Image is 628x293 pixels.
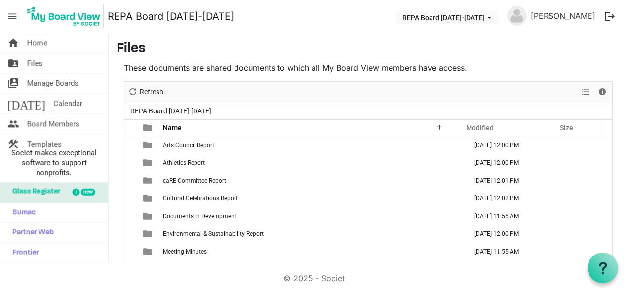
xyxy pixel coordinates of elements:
[160,260,464,278] td: President Report is template cell column header Name
[507,6,527,26] img: no-profile-picture.svg
[128,105,213,117] span: REPA Board [DATE]-[DATE]
[81,189,95,196] div: new
[4,148,104,178] span: Societ makes exceptional software to support nonprofits.
[163,159,205,166] span: Athletics Report
[558,189,612,207] td: is template cell column header Size
[7,94,45,113] span: [DATE]
[7,53,19,73] span: folder_shared
[163,142,214,148] span: Arts Council Report
[137,154,160,172] td: is template cell column header type
[163,213,236,220] span: Documents in Development
[579,86,591,98] button: View dropdownbutton
[27,73,78,93] span: Manage Boards
[163,124,182,132] span: Name
[163,248,207,255] span: Meeting Minutes
[137,172,160,189] td: is template cell column header type
[464,243,558,260] td: August 15, 2025 11:55 AM column header Modified
[577,82,594,103] div: View
[27,33,47,53] span: Home
[24,4,108,29] a: My Board View Logo
[27,114,79,134] span: Board Members
[160,136,464,154] td: Arts Council Report is template cell column header Name
[464,172,558,189] td: August 15, 2025 12:01 PM column header Modified
[108,6,234,26] a: REPA Board [DATE]-[DATE]
[124,82,167,103] div: Refresh
[7,134,19,154] span: construction
[7,73,19,93] span: switch_account
[160,225,464,243] td: Environmental & Sustainability Report is template cell column header Name
[596,86,609,98] button: Details
[558,260,612,278] td: is template cell column header Size
[558,154,612,172] td: is template cell column header Size
[27,134,62,154] span: Templates
[464,225,558,243] td: August 15, 2025 12:00 PM column header Modified
[160,189,464,207] td: Cultural Celebrations Report is template cell column header Name
[7,223,54,243] span: Partner Web
[594,82,611,103] div: Details
[124,172,137,189] td: checkbox
[117,41,620,58] h3: Files
[527,6,599,26] a: [PERSON_NAME]
[124,225,137,243] td: checkbox
[3,7,22,26] span: menu
[160,207,464,225] td: Documents in Development is template cell column header Name
[558,243,612,260] td: is template cell column header Size
[124,62,613,73] p: These documents are shared documents to which all My Board View members have access.
[124,260,137,278] td: checkbox
[7,243,39,263] span: Frontier
[124,189,137,207] td: checkbox
[558,136,612,154] td: is template cell column header Size
[7,33,19,53] span: home
[7,203,36,222] span: Sumac
[396,10,498,24] button: REPA Board 2025-2026 dropdownbutton
[464,260,558,278] td: August 18, 2025 1:19 PM column header Modified
[464,207,558,225] td: August 15, 2025 11:55 AM column header Modified
[160,172,464,189] td: caRE Committee Report is template cell column header Name
[27,53,43,73] span: Files
[558,207,612,225] td: is template cell column header Size
[558,225,612,243] td: is template cell column header Size
[464,136,558,154] td: August 15, 2025 12:00 PM column header Modified
[126,86,165,98] button: Refresh
[124,207,137,225] td: checkbox
[163,230,264,237] span: Environmental & Sustainability Report
[163,177,226,184] span: caRE Committee Report
[599,6,620,27] button: logout
[558,172,612,189] td: is template cell column header Size
[139,86,164,98] span: Refresh
[560,124,573,132] span: Size
[137,225,160,243] td: is template cell column header type
[7,114,19,134] span: people
[7,183,60,202] span: Glass Register
[53,94,82,113] span: Calendar
[137,243,160,260] td: is template cell column header type
[160,154,464,172] td: Athletics Report is template cell column header Name
[137,260,160,278] td: is template cell column header type
[137,207,160,225] td: is template cell column header type
[464,154,558,172] td: August 15, 2025 12:00 PM column header Modified
[137,136,160,154] td: is template cell column header type
[124,243,137,260] td: checkbox
[464,189,558,207] td: August 15, 2025 12:02 PM column header Modified
[137,189,160,207] td: is template cell column header type
[24,4,104,29] img: My Board View Logo
[124,154,137,172] td: checkbox
[163,195,238,202] span: Cultural Celebrations Report
[466,124,494,132] span: Modified
[124,136,137,154] td: checkbox
[160,243,464,260] td: Meeting Minutes is template cell column header Name
[283,273,345,283] a: © 2025 - Societ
